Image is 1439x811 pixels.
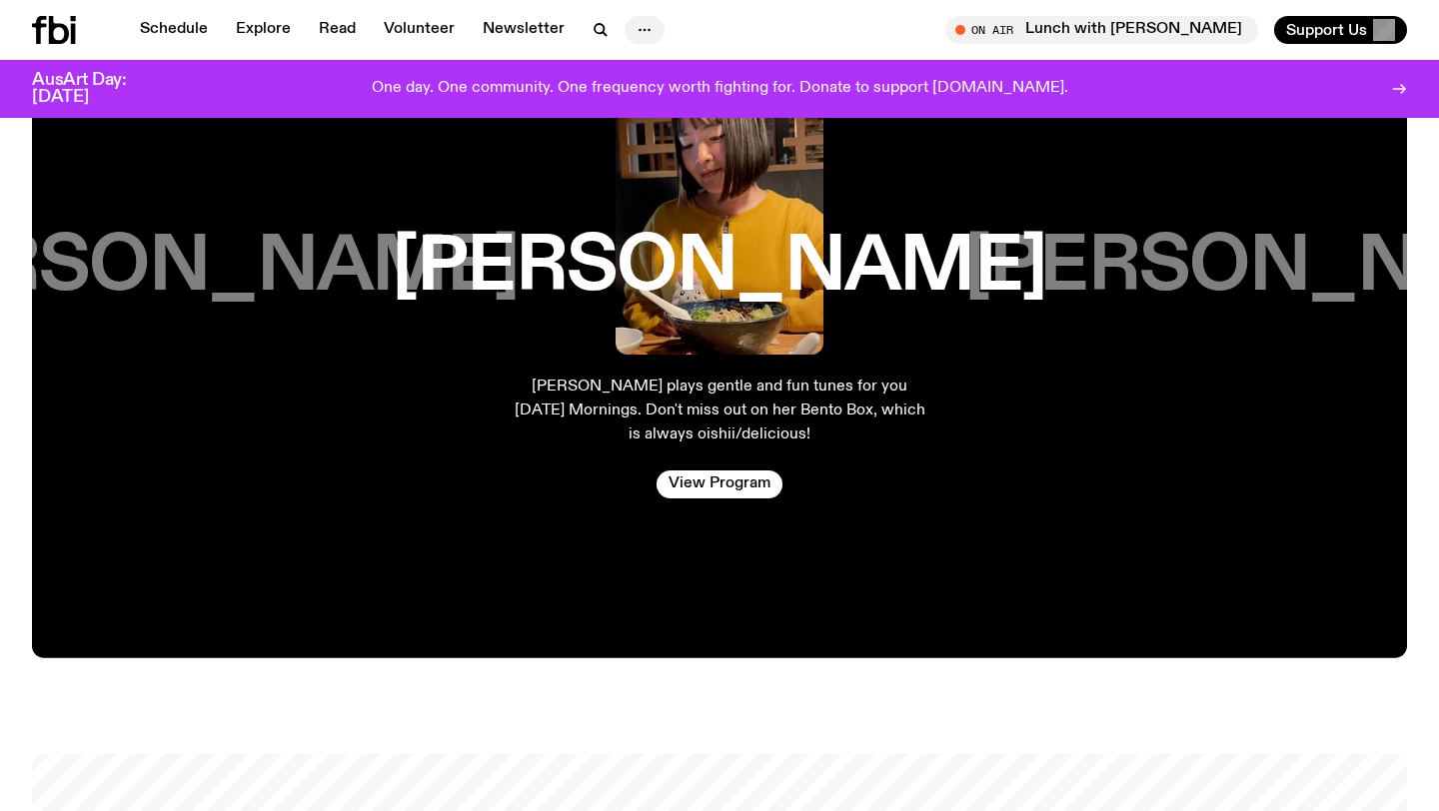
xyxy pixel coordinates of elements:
[392,230,1046,306] h3: [PERSON_NAME]
[128,16,220,44] a: Schedule
[372,80,1068,98] p: One day. One community. One frequency worth fighting for. Donate to support [DOMAIN_NAME].
[224,16,303,44] a: Explore
[657,470,782,498] a: View Program
[1274,16,1407,44] button: Support Us
[945,16,1258,44] button: On AirLunch with [PERSON_NAME]
[471,16,577,44] a: Newsletter
[307,16,368,44] a: Read
[32,72,160,106] h3: AusArt Day: [DATE]
[512,375,927,446] p: [PERSON_NAME] plays gentle and fun tunes for you [DATE] Mornings. Don't miss out on her Bento Box...
[372,16,467,44] a: Volunteer
[1286,21,1367,39] span: Support Us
